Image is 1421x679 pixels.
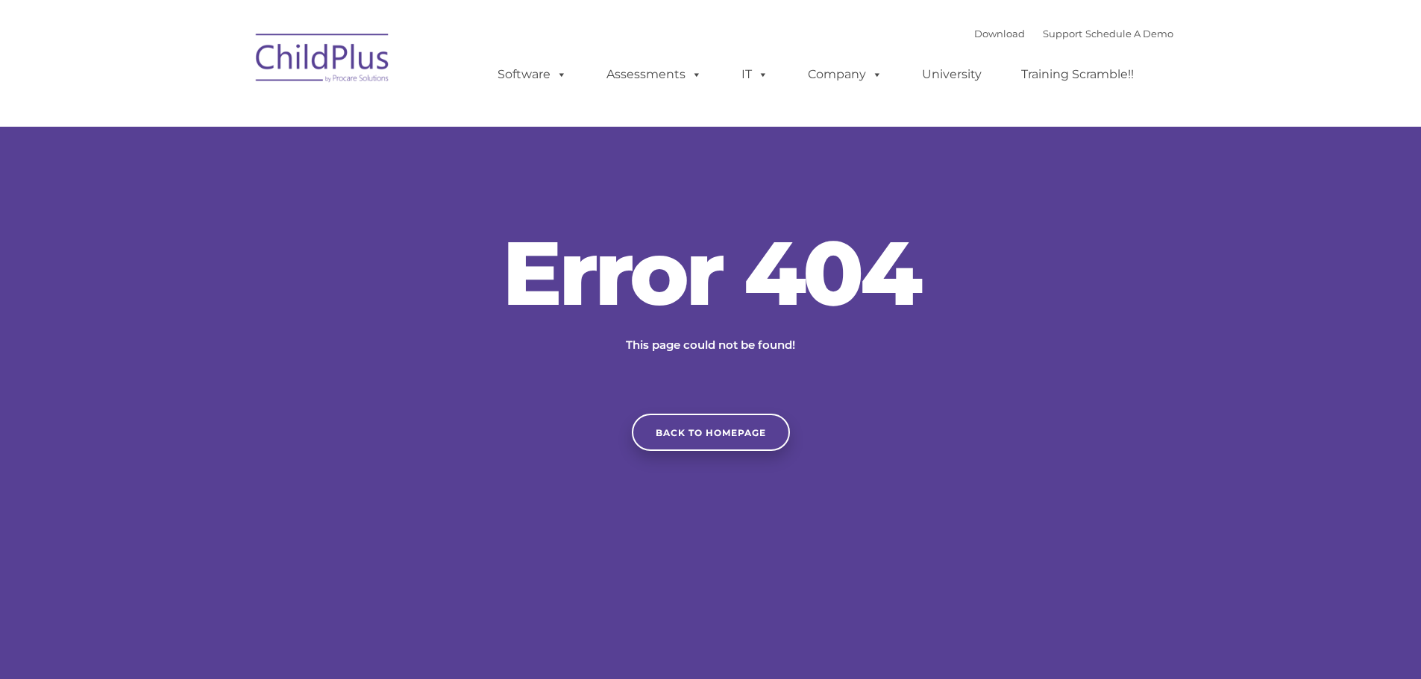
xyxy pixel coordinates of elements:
[793,60,897,89] a: Company
[1085,28,1173,40] a: Schedule A Demo
[487,228,935,318] h2: Error 404
[592,60,717,89] a: Assessments
[554,336,868,354] p: This page could not be found!
[483,60,582,89] a: Software
[974,28,1173,40] font: |
[974,28,1025,40] a: Download
[1043,28,1082,40] a: Support
[632,414,790,451] a: Back to homepage
[907,60,997,89] a: University
[1006,60,1149,89] a: Training Scramble!!
[248,23,398,98] img: ChildPlus by Procare Solutions
[727,60,783,89] a: IT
